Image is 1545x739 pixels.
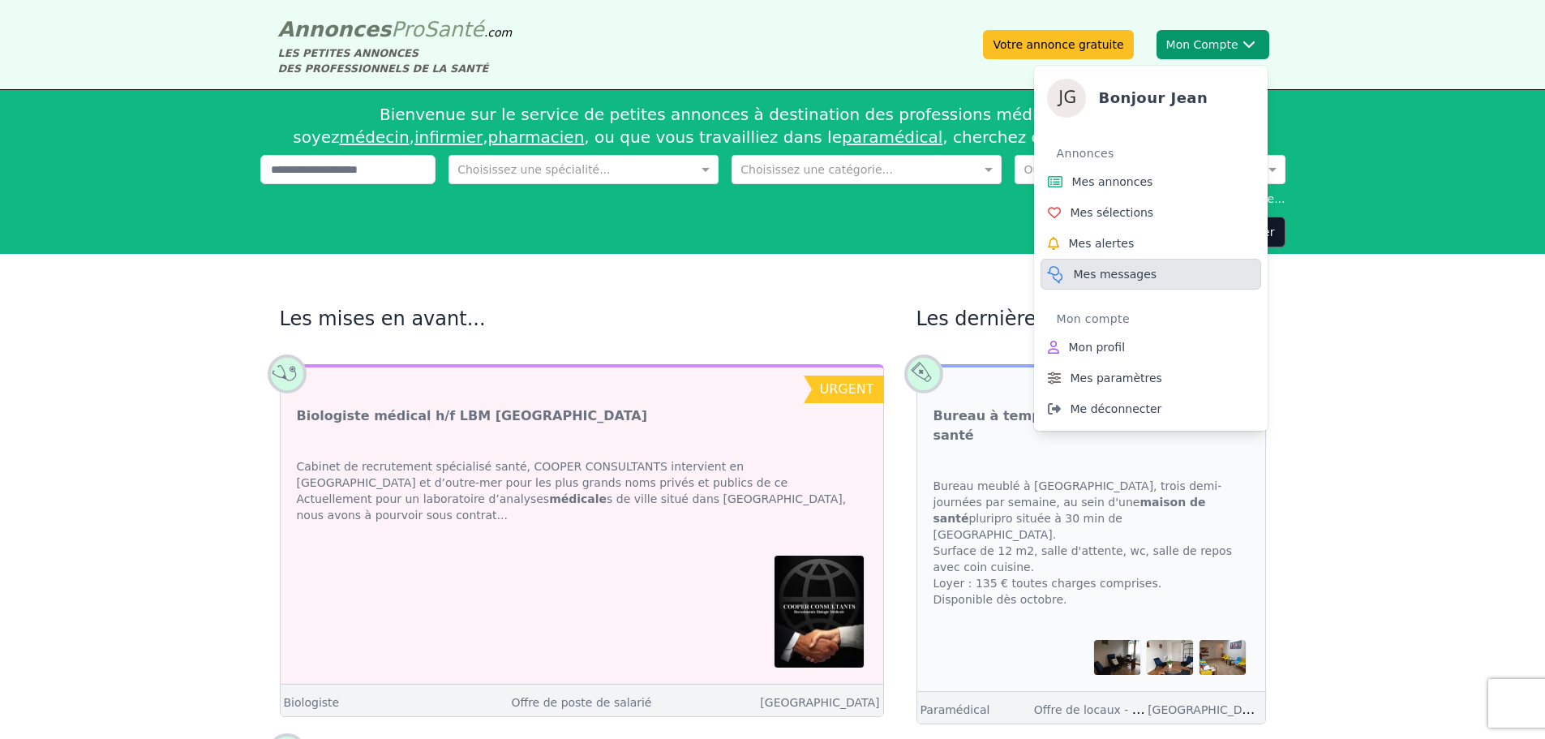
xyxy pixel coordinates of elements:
[775,556,863,668] img: Biologiste médical h/f LBM Paris
[512,696,652,709] a: Offre de poste de salarié
[1200,640,1246,675] img: Bureau à temps partiel, en maison de santé
[1034,702,1182,717] a: Offre de locaux - Clientèle
[1041,166,1261,197] a: Mes annonces
[1041,393,1261,424] a: Me déconnecter
[1047,79,1086,118] img: jean
[424,17,484,41] span: Santé
[921,703,990,716] a: Paramédical
[549,492,607,505] strong: médicale
[414,127,483,147] a: infirmier
[278,17,392,41] span: Annonces
[916,306,1266,332] h2: Les dernières annonces...
[1071,204,1154,221] span: Mes sélections
[1147,640,1193,675] img: Bureau à temps partiel, en maison de santé
[484,26,512,39] span: .com
[1041,259,1261,290] a: Mes messages
[1057,140,1261,166] div: Annonces
[284,696,340,709] a: Biologiste
[297,406,648,426] a: Biologiste médical h/f LBM [GEOGRAPHIC_DATA]
[1041,363,1261,393] a: Mes paramètres
[917,462,1265,624] div: Bureau meublé à [GEOGRAPHIC_DATA], trois demi-journées par semaine, au sein d'une pluripro située...
[1041,332,1261,363] a: Mon profil
[1094,640,1140,675] img: Bureau à temps partiel, en maison de santé
[391,17,424,41] span: Pro
[488,127,585,147] a: pharmacien
[278,45,513,76] div: LES PETITES ANNONCES DES PROFESSIONNELS DE LA SANTÉ
[340,127,410,147] a: médecin
[260,97,1285,155] div: Bienvenue sur le service de petites annonces à destination des professions médicales. Que vous so...
[1072,174,1153,190] span: Mes annonces
[1074,266,1157,282] span: Mes messages
[281,442,883,539] div: Cabinet de recrutement spécialisé santé, COOPER CONSULTANTS intervient en [GEOGRAPHIC_DATA] et d’...
[760,696,879,709] a: [GEOGRAPHIC_DATA]
[1071,370,1162,386] span: Mes paramètres
[1041,197,1261,228] a: Mes sélections
[933,406,1249,445] a: Bureau à temps partiel, en maison de santé
[1057,306,1261,332] div: Mon compte
[983,30,1133,59] a: Votre annonce gratuite
[278,17,513,41] a: AnnoncesProSanté.com
[1071,401,1162,417] span: Me déconnecter
[260,191,1285,207] div: Affiner la recherche...
[1069,235,1135,251] span: Mes alertes
[1041,228,1261,259] a: Mes alertes
[819,381,873,397] span: urgent
[842,127,942,147] a: paramédical
[280,306,884,332] h2: Les mises en avant...
[1099,87,1208,110] h4: Bonjour jean
[1157,30,1269,59] button: Mon ComptejeanBonjour jeanAnnoncesMes annoncesMes sélectionsMes alertesMes messagesMon compteMon ...
[1069,339,1126,355] span: Mon profil
[1148,702,1267,717] a: [GEOGRAPHIC_DATA]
